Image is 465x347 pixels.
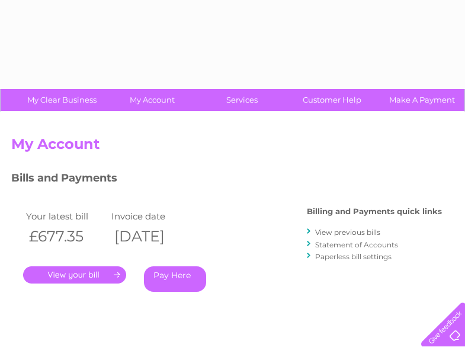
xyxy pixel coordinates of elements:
a: View previous bills [315,228,380,237]
a: My Clear Business [13,89,111,111]
th: £677.35 [23,224,108,249]
a: Pay Here [144,266,206,292]
a: Paperless bill settings [315,252,392,261]
h3: Bills and Payments [11,170,442,190]
td: Your latest bill [23,208,108,224]
a: Customer Help [283,89,381,111]
a: Services [193,89,291,111]
a: My Account [103,89,201,111]
h4: Billing and Payments quick links [307,207,442,216]
a: Statement of Accounts [315,240,398,249]
th: [DATE] [108,224,194,249]
a: . [23,266,126,284]
td: Invoice date [108,208,194,224]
